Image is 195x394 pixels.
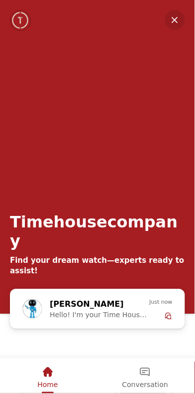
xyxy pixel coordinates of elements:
span: Just now [150,298,173,307]
em: Minimize [165,10,185,30]
span: Conversation [122,381,168,389]
div: Find your dream watch—experts ready to assist! [10,256,185,277]
span: Home [37,381,58,389]
div: Conversation [97,359,194,393]
img: Company logo [11,10,30,30]
div: Timehousecompany [10,213,185,251]
div: Chat with us now [10,289,185,329]
div: Home [1,359,95,393]
div: [PERSON_NAME] [50,298,134,311]
span: Hello! I'm your Time House Watches Support Assistant. How can I assist you [DATE]? [50,311,149,319]
img: Profile picture of Zoe [23,300,42,319]
div: Zoe [17,293,178,325]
